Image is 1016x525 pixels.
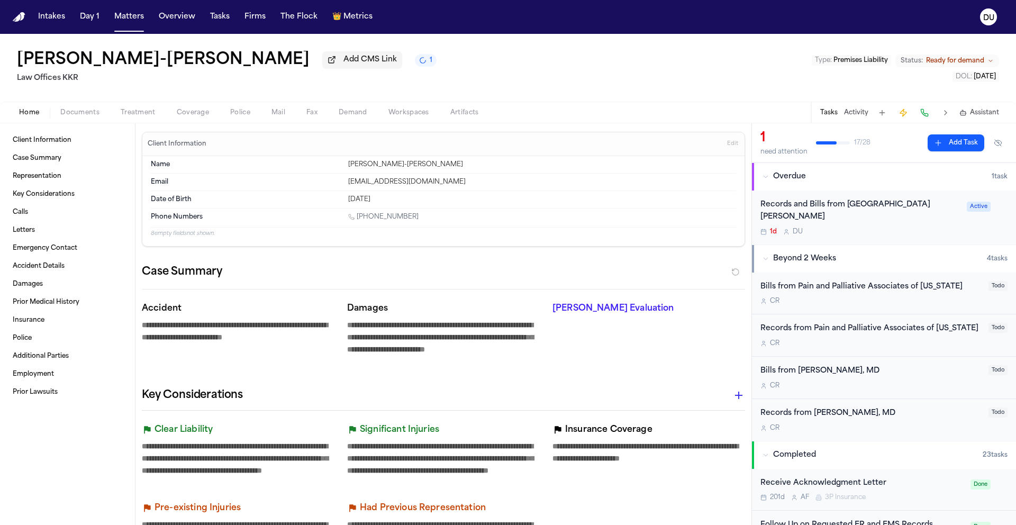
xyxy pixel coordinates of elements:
button: Add Task [928,134,984,151]
h1: [PERSON_NAME]-[PERSON_NAME] [17,51,310,70]
div: Records and Bills from [GEOGRAPHIC_DATA][PERSON_NAME] [760,199,960,223]
h2: Law Offices KKR [17,72,437,85]
div: 1 [760,130,808,147]
span: Done [970,479,991,490]
button: Make a Call [917,105,932,120]
button: Overview [155,7,199,26]
button: crownMetrics [328,7,377,26]
div: Bills from [PERSON_NAME], MD [760,365,982,377]
div: [PERSON_NAME]-[PERSON_NAME] [348,160,736,169]
a: Damages [8,276,126,293]
button: Edit Type: Premises Liability [812,55,891,66]
span: Premises Liability [833,57,888,64]
div: Receive Acknowledgment Letter [760,477,964,490]
span: 3P Insurance [825,493,866,502]
span: Fax [306,108,317,117]
div: Open task: Receive Acknowledgment Letter [752,469,1016,511]
div: Open task: Bills from Pain and Palliative Associates of Arizona [752,273,1016,315]
a: Prior Medical History [8,294,126,311]
span: Documents [60,108,99,117]
span: Add CMS Link [343,55,397,65]
span: 201d [770,493,785,502]
span: Type : [815,57,832,64]
span: 1 task [992,173,1008,181]
a: Prior Lawsuits [8,384,126,401]
span: Ready for demand [926,57,984,65]
button: Firms [240,7,270,26]
a: Key Considerations [8,186,126,203]
span: Active [967,202,991,212]
span: Assistant [970,108,999,117]
button: Day 1 [76,7,104,26]
button: Beyond 2 Weeks4tasks [752,245,1016,273]
span: C R [770,424,779,432]
span: Home [19,108,39,117]
button: Edit DOL: 2024-12-09 [952,71,999,82]
div: Open task: Bills from Dr. Mary Merkel, MD [752,357,1016,399]
dt: Name [151,160,342,169]
a: Tasks [206,7,234,26]
a: Emergency Contact [8,240,126,257]
button: Edit [724,135,741,152]
h2: Key Considerations [142,387,243,404]
span: Workspaces [388,108,429,117]
button: Hide completed tasks (⌘⇧H) [988,134,1008,151]
a: Police [8,330,126,347]
div: Open task: Records and Bills from St. Josephs Hospital [752,191,1016,245]
span: Police [230,108,250,117]
span: [DATE] [974,74,996,80]
button: The Flock [276,7,322,26]
span: 17 / 28 [854,139,870,147]
div: Open task: Records from Dr. Mary Merkel, MD [752,399,1016,441]
p: 8 empty fields not shown. [151,230,736,238]
button: Activity [844,108,868,117]
button: Completed23tasks [752,441,1016,469]
div: Open task: Records from Pain and Palliative Associates of Arizona [752,314,1016,357]
span: Status: [901,57,923,65]
span: Todo [988,323,1008,333]
span: Artifacts [450,108,479,117]
span: Todo [988,365,1008,375]
p: [PERSON_NAME] Evaluation [552,302,745,315]
a: Home [13,12,25,22]
span: Todo [988,408,1008,418]
span: 1 [430,56,432,65]
span: 23 task s [983,451,1008,459]
h3: Client Information [146,140,208,148]
span: Completed [773,450,816,460]
span: Todo [988,281,1008,291]
button: Create Immediate Task [896,105,911,120]
button: Intakes [34,7,69,26]
p: Insurance Coverage [565,423,652,436]
span: Edit [727,140,738,148]
dt: Email [151,178,342,186]
h2: Case Summary [142,264,222,280]
p: Pre-existing Injuries [155,502,241,514]
span: DOL : [956,74,972,80]
button: Overdue1task [752,163,1016,191]
div: Records from [PERSON_NAME], MD [760,408,982,420]
span: C R [770,297,779,305]
a: Additional Parties [8,348,126,365]
span: Phone Numbers [151,213,203,221]
p: Had Previous Representation [360,502,486,514]
a: Calls [8,204,126,221]
a: Insurance [8,312,126,329]
span: Treatment [121,108,156,117]
p: Clear Liability [155,423,213,436]
button: Change status from Ready for demand [895,55,999,67]
a: Case Summary [8,150,126,167]
button: Edit matter name [17,51,310,70]
div: [DATE] [348,195,736,204]
span: Mail [271,108,285,117]
span: C R [770,382,779,390]
div: Bills from Pain and Palliative Associates of [US_STATE] [760,281,982,293]
button: Add CMS Link [322,51,402,68]
span: Overdue [773,171,806,182]
button: Tasks [820,108,838,117]
span: A F [801,493,809,502]
span: D U [793,228,803,236]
